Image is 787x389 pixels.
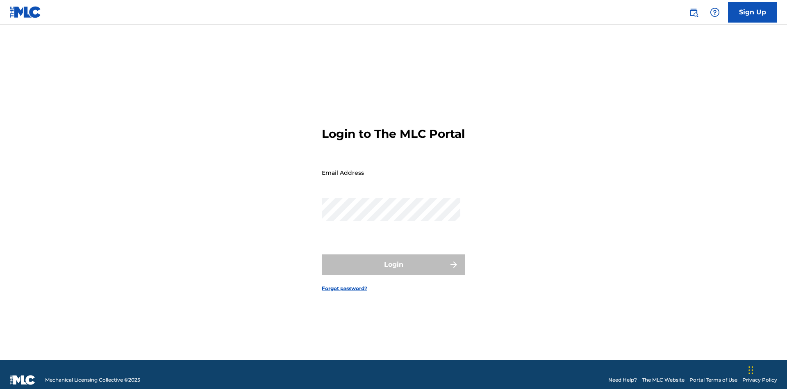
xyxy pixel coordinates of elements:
iframe: Chat Widget [746,350,787,389]
img: search [689,7,698,17]
a: Public Search [685,4,702,21]
img: logo [10,375,35,385]
a: Need Help? [608,376,637,384]
h3: Login to The MLC Portal [322,127,465,141]
img: help [710,7,720,17]
div: Help [707,4,723,21]
img: MLC Logo [10,6,41,18]
a: Forgot password? [322,285,367,292]
span: Mechanical Licensing Collective © 2025 [45,376,140,384]
div: Drag [748,358,753,382]
a: Sign Up [728,2,777,23]
a: Portal Terms of Use [689,376,737,384]
a: Privacy Policy [742,376,777,384]
a: The MLC Website [642,376,685,384]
